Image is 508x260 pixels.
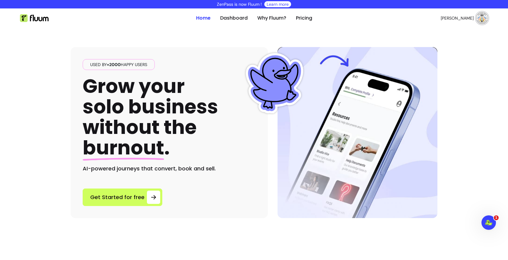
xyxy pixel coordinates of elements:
[83,76,218,158] h1: Grow your solo business without the .
[88,62,150,68] span: Used by happy users
[90,193,144,201] span: Get Started for free
[441,12,488,24] button: avatar[PERSON_NAME]
[481,215,496,230] iframe: Intercom live chat
[20,14,49,22] img: Fluum Logo
[196,14,211,22] a: Home
[476,12,488,24] img: avatar
[220,14,248,22] a: Dashboard
[217,1,262,7] p: ZenPass is now Fluum !
[83,189,162,206] a: Get Started for free
[244,53,305,113] img: Fluum Duck sticker
[296,14,312,22] a: Pricing
[83,134,164,161] span: burnout
[257,14,286,22] a: Why Fluum?
[494,215,499,220] span: 1
[83,164,256,173] h2: AI-powered journeys that convert, book and sell.
[267,1,289,7] a: Learn more
[441,15,474,21] span: [PERSON_NAME]
[107,62,121,67] span: +2000
[278,47,437,218] img: Hero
